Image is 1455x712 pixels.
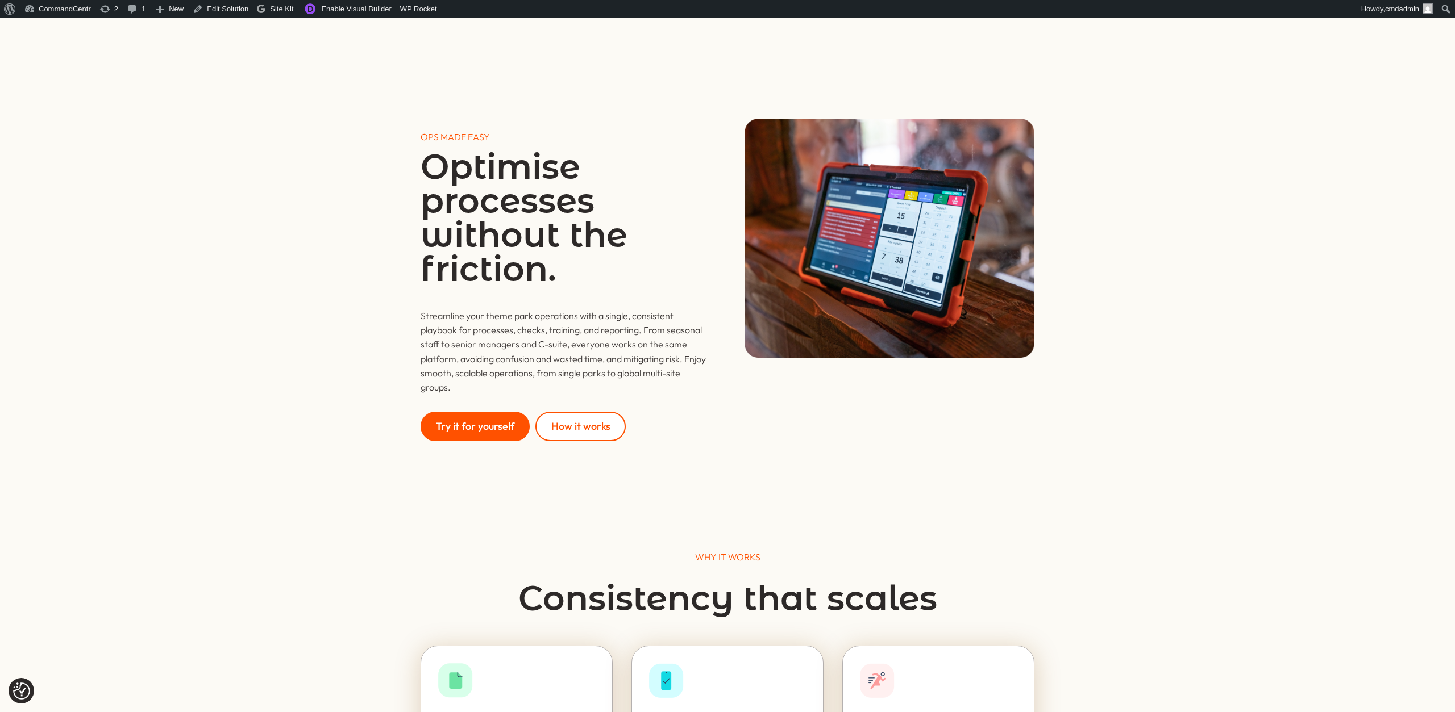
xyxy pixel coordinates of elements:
button: Consent Preferences [13,682,30,700]
div: Streamline your theme park operations with a single, consistent playbook for processes, checks, t... [421,309,710,395]
img: Revisit consent button [13,682,30,700]
span: cmdadmin [1385,5,1419,13]
span: Site Kit [270,5,293,13]
img: Process optimisation & scale [745,119,1034,358]
p: WHY IT WORKS [421,550,1034,564]
p: OPS MADE EASY [421,130,710,144]
a: How it works [535,412,625,442]
span: Consistency that scales [518,577,937,619]
h1: Optimise processes without the friction. [421,150,710,292]
a: Try it for yourself [421,412,530,442]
